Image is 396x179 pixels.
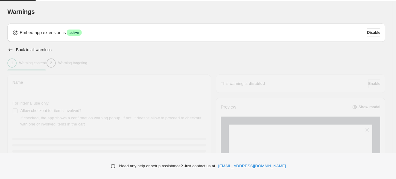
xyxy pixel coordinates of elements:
[69,30,79,35] span: active
[20,30,66,36] p: Embed app extension is
[16,47,52,52] h2: Back to all warnings
[367,30,380,35] span: Disable
[367,28,380,37] button: Disable
[7,8,35,15] span: Warnings
[218,163,286,169] a: [EMAIL_ADDRESS][DOMAIN_NAME]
